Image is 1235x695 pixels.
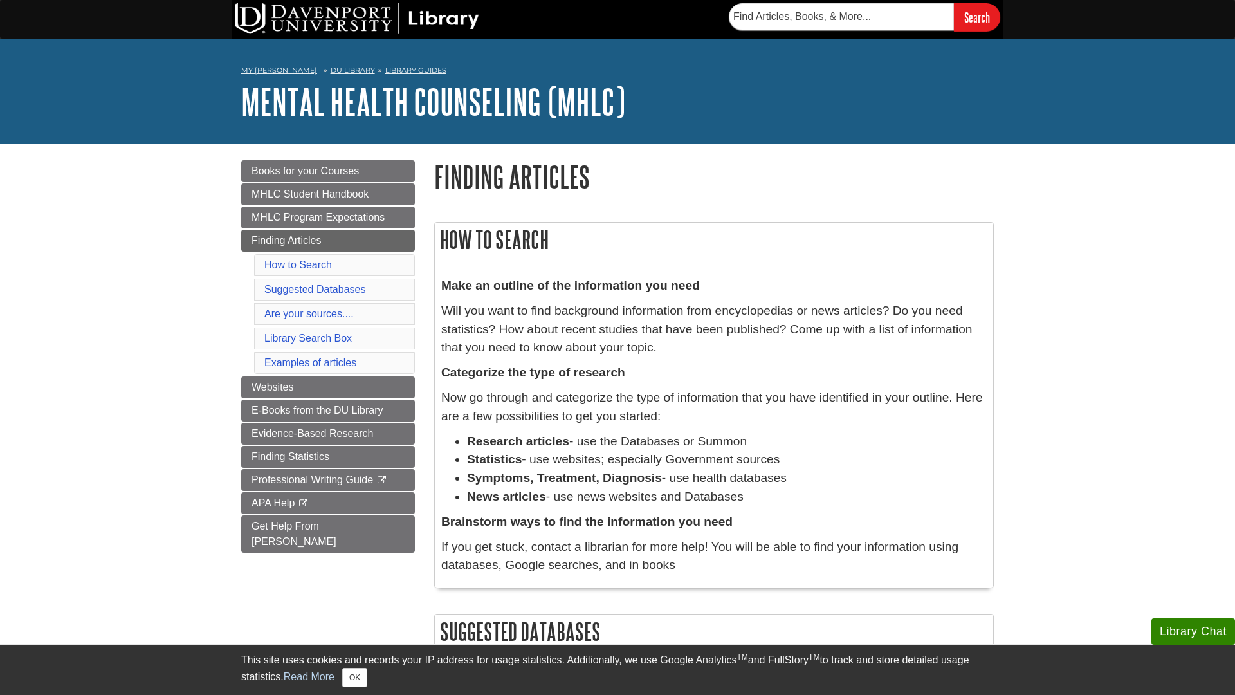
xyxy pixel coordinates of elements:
li: - use websites; especially Government sources [467,450,987,469]
span: Finding Articles [252,235,322,246]
i: This link opens in a new window [376,476,387,485]
h2: How to Search [435,223,993,257]
li: - use health databases [467,469,987,488]
div: Guide Page Menu [241,160,415,553]
strong: News articles [467,490,546,503]
input: Search [954,3,1000,31]
span: E-Books from the DU Library [252,405,383,416]
a: APA Help [241,492,415,514]
a: Are your sources.... [264,308,354,319]
sup: TM [736,653,747,662]
p: Now go through and categorize the type of information that you have identified in your outline. H... [441,389,987,426]
strong: Make an outline of the information you need [441,279,700,292]
span: Evidence-Based Research [252,428,373,439]
a: DU Library [331,66,375,75]
a: My [PERSON_NAME] [241,65,317,76]
span: APA Help [252,497,295,508]
p: Will you want to find background information from encyclopedias or news articles? Do you need sta... [441,302,987,357]
a: Examples of articles [264,357,356,368]
span: MHLC Student Handbook [252,189,369,199]
strong: Research articles [467,434,569,448]
span: Professional Writing Guide [252,474,373,485]
span: Get Help From [PERSON_NAME] [252,521,336,547]
img: DU Library [235,3,479,34]
li: - use news websites and Databases [467,488,987,506]
a: Library Guides [385,66,446,75]
a: Library Search Box [264,333,352,344]
a: Finding Statistics [241,446,415,468]
h2: Suggested Databases [435,615,993,649]
a: Read More [284,671,334,682]
a: MHLC Program Expectations [241,207,415,228]
strong: Symptoms, Treatment, Diagnosis [467,471,662,485]
a: Get Help From [PERSON_NAME] [241,515,415,553]
input: Find Articles, Books, & More... [729,3,954,30]
p: If you get stuck, contact a librarian for more help! You will be able to find your information us... [441,538,987,575]
a: Professional Writing Guide [241,469,415,491]
form: Searches DU Library's articles, books, and more [729,3,1000,31]
strong: Categorize the type of research [441,366,625,379]
span: Books for your Courses [252,165,359,176]
span: MHLC Program Expectations [252,212,385,223]
a: E-Books from the DU Library [241,400,415,422]
a: Evidence-Based Research [241,423,415,445]
button: Close [342,668,367,687]
h1: Finding Articles [434,160,994,193]
a: MHLC Student Handbook [241,183,415,205]
a: How to Search [264,259,332,270]
strong: Statistics [467,452,522,466]
a: Suggested Databases [264,284,365,295]
a: Mental Health Counseling (MHLC) [241,82,625,122]
a: Websites [241,376,415,398]
i: This link opens in a new window [298,499,309,508]
a: Books for your Courses [241,160,415,182]
button: Library Chat [1151,618,1235,645]
span: Finding Statistics [252,451,329,462]
nav: breadcrumb [241,62,994,82]
a: Finding Articles [241,230,415,252]
li: - use the Databases or Summon [467,432,987,451]
strong: Brainstorm ways to find the information you need [441,515,733,528]
sup: TM [809,653,819,662]
div: This site uses cookies and records your IP address for usage statistics. Additionally, we use Goo... [241,653,994,687]
span: Websites [252,382,294,393]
